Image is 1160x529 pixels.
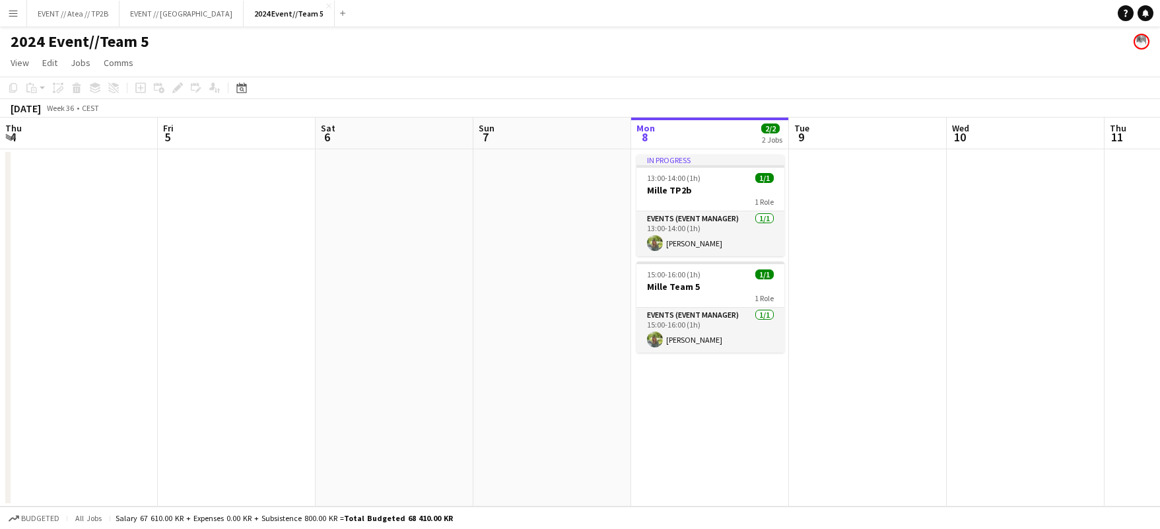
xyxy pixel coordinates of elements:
[1108,129,1126,145] span: 11
[82,103,99,113] div: CEST
[636,262,784,353] app-job-card: 15:00-16:00 (1h)1/1Mille Team 51 RoleEvents (Event Manager)1/115:00-16:00 (1h)[PERSON_NAME]
[792,129,809,145] span: 9
[636,184,784,196] h3: Mille TP2b
[647,269,700,279] span: 15:00-16:00 (1h)
[44,103,77,113] span: Week 36
[950,129,969,145] span: 10
[73,513,104,523] span: All jobs
[3,129,22,145] span: 4
[755,173,774,183] span: 1/1
[161,129,174,145] span: 5
[37,54,63,71] a: Edit
[244,1,335,26] button: 2024 Event//Team 5
[794,122,809,134] span: Tue
[7,511,61,526] button: Budgeted
[344,513,453,523] span: Total Budgeted 68 410.00 KR
[755,269,774,279] span: 1/1
[1134,34,1149,50] app-user-avatar: Rikke Gustava Lysell
[477,129,495,145] span: 7
[1110,122,1126,134] span: Thu
[21,514,59,523] span: Budgeted
[65,54,96,71] a: Jobs
[636,308,784,353] app-card-role: Events (Event Manager)1/115:00-16:00 (1h)[PERSON_NAME]
[636,211,784,256] app-card-role: Events (Event Manager)1/113:00-14:00 (1h)[PERSON_NAME]
[98,54,139,71] a: Comms
[11,32,149,52] h1: 2024 Event//Team 5
[11,102,41,115] div: [DATE]
[762,135,782,145] div: 2 Jobs
[42,57,57,69] span: Edit
[119,1,244,26] button: EVENT // [GEOGRAPHIC_DATA]
[27,1,119,26] button: EVENT // Atea // TP2B
[5,122,22,134] span: Thu
[71,57,90,69] span: Jobs
[11,57,29,69] span: View
[647,173,700,183] span: 13:00-14:00 (1h)
[755,197,774,207] span: 1 Role
[634,129,655,145] span: 8
[761,123,780,133] span: 2/2
[479,122,495,134] span: Sun
[636,122,655,134] span: Mon
[952,122,969,134] span: Wed
[636,155,784,256] app-job-card: In progress13:00-14:00 (1h)1/1Mille TP2b1 RoleEvents (Event Manager)1/113:00-14:00 (1h)[PERSON_NAME]
[636,155,784,165] div: In progress
[116,513,453,523] div: Salary 67 610.00 KR + Expenses 0.00 KR + Subsistence 800.00 KR =
[636,281,784,293] h3: Mille Team 5
[755,293,774,303] span: 1 Role
[5,54,34,71] a: View
[104,57,133,69] span: Comms
[319,129,335,145] span: 6
[321,122,335,134] span: Sat
[163,122,174,134] span: Fri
